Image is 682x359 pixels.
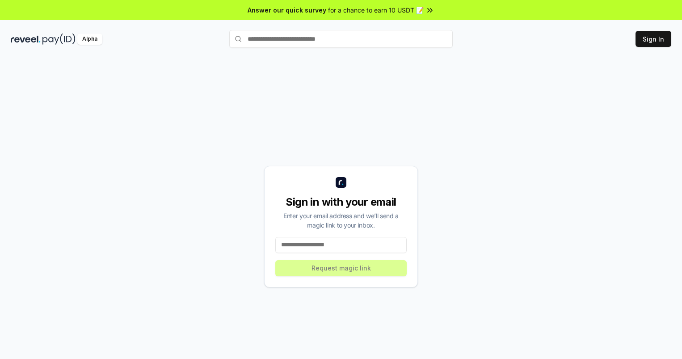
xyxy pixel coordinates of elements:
img: logo_small [336,177,346,188]
div: Enter your email address and we’ll send a magic link to your inbox. [275,211,407,230]
img: pay_id [42,34,76,45]
img: reveel_dark [11,34,41,45]
div: Alpha [77,34,102,45]
button: Sign In [636,31,671,47]
div: Sign in with your email [275,195,407,209]
span: Answer our quick survey [248,5,326,15]
span: for a chance to earn 10 USDT 📝 [328,5,424,15]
